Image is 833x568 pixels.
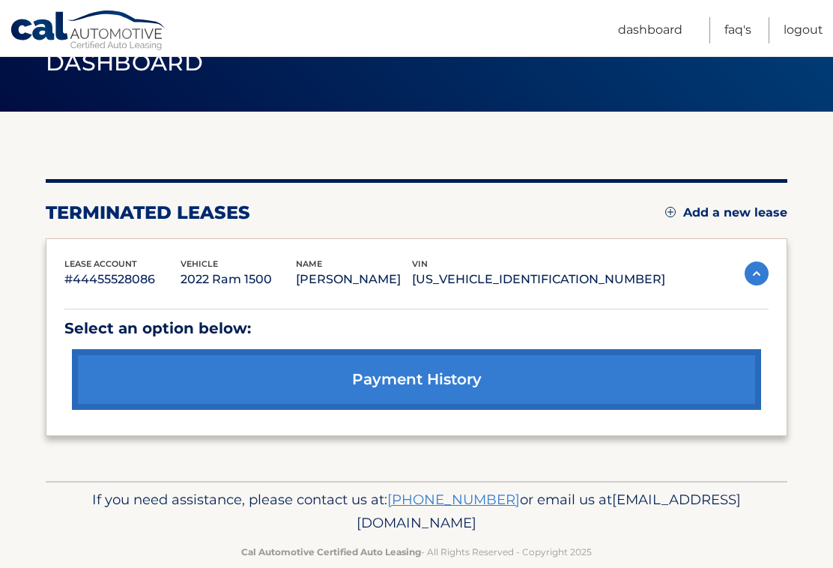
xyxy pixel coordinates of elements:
[296,269,412,290] p: [PERSON_NAME]
[64,269,181,290] p: #44455528086
[387,491,520,508] a: [PHONE_NUMBER]
[46,202,250,224] h2: terminated leases
[412,259,428,269] span: vin
[72,349,761,410] a: payment history
[181,259,218,269] span: vehicle
[618,17,682,43] a: Dashboard
[55,488,778,536] p: If you need assistance, please contact us at: or email us at
[10,10,167,53] a: Cal Automotive
[181,269,297,290] p: 2022 Ram 1500
[665,205,787,220] a: Add a new lease
[296,259,322,269] span: name
[665,207,676,217] img: add.svg
[724,17,751,43] a: FAQ's
[55,544,778,560] p: - All Rights Reserved - Copyright 2025
[784,17,823,43] a: Logout
[64,315,769,342] p: Select an option below:
[745,262,769,285] img: accordion-active.svg
[241,546,421,558] strong: Cal Automotive Certified Auto Leasing
[64,259,137,269] span: lease account
[46,49,203,76] span: Dashboard
[412,269,665,290] p: [US_VEHICLE_IDENTIFICATION_NUMBER]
